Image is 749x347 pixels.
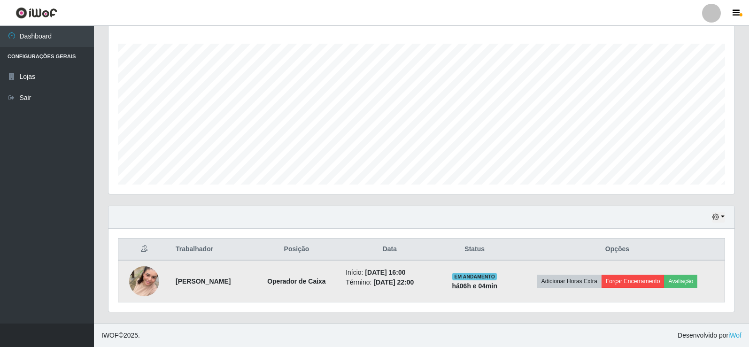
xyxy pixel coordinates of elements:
[176,278,231,285] strong: [PERSON_NAME]
[170,239,253,261] th: Trabalhador
[439,239,510,261] th: Status
[101,331,140,340] span: © 2025 .
[664,275,697,288] button: Avaliação
[129,254,159,308] img: 1753525532646.jpeg
[452,282,497,290] strong: há 06 h e 04 min
[678,331,741,340] span: Desenvolvido por
[510,239,725,261] th: Opções
[267,278,326,285] strong: Operador de Caixa
[101,332,119,339] span: IWOF
[537,275,602,288] button: Adicionar Horas Extra
[340,239,439,261] th: Data
[365,269,405,276] time: [DATE] 16:00
[253,239,340,261] th: Posição
[728,332,741,339] a: iWof
[373,278,414,286] time: [DATE] 22:00
[452,273,497,280] span: EM ANDAMENTO
[346,268,433,278] li: Início:
[602,275,664,288] button: Forçar Encerramento
[346,278,433,287] li: Término:
[15,7,57,19] img: CoreUI Logo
